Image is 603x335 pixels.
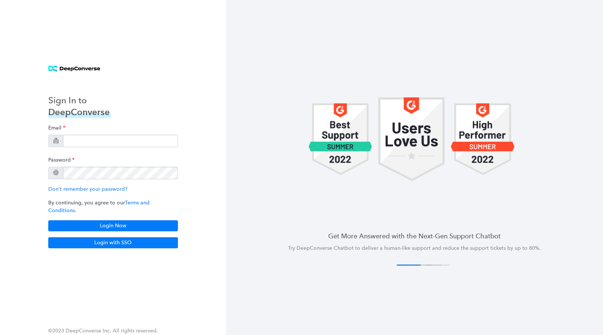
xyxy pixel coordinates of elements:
[426,265,450,266] button: 4
[378,97,445,181] img: carousel 1
[48,106,111,118] h3: DeepConverse
[244,231,585,241] h4: Get More Answered with the Next-Gen Support Chatbot
[48,186,127,192] a: Don't remember your password?
[48,94,111,106] h3: Sign In to
[48,237,178,248] button: Login with SSO
[48,121,65,135] label: Email
[48,200,150,214] a: Terms and Conditions
[48,153,74,167] label: Password
[409,265,432,266] button: 2
[288,245,541,251] span: Try DeepConverse Chatbot to deliver a human-like support and reduce the support tickets by up to ...
[397,265,421,266] button: 1
[48,199,178,214] p: By continuing, you agree to our .
[48,220,178,231] button: Login Now
[48,66,100,72] img: horizontal logo
[48,328,158,334] span: ©2023 DeepConverse Inc. All rights reserved.
[417,265,441,266] button: 3
[451,97,515,181] img: carousel 1
[308,97,373,181] img: carousel 1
